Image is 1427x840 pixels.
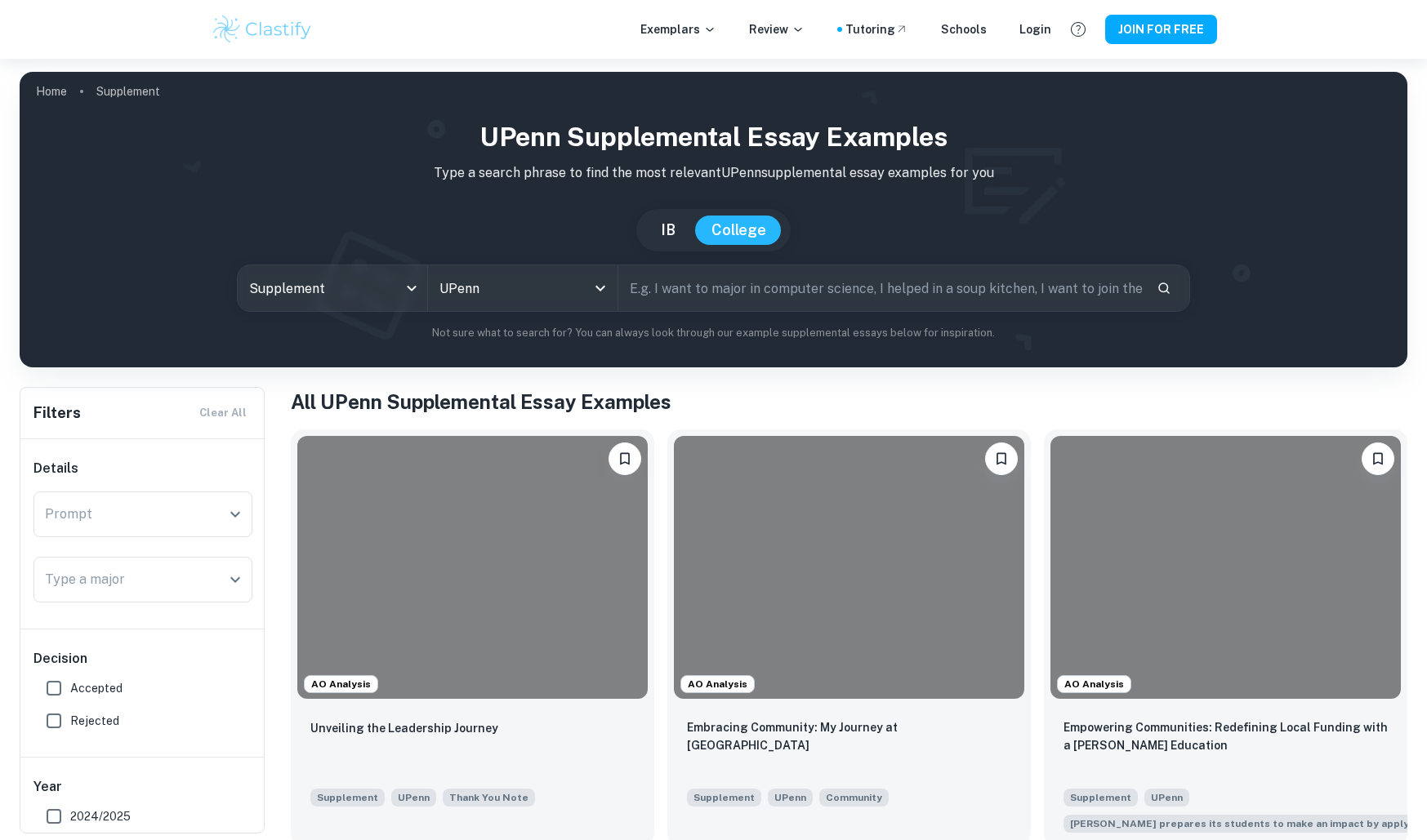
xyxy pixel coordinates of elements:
[1144,789,1189,807] span: UPenn
[33,325,1394,341] p: Not sure what to search for? You can always look through our example supplemental essays below fo...
[443,787,535,807] span: Write a short thank-you note to someone you have not yet thanked and would like to acknowledge. (...
[941,20,987,38] a: Schools
[70,712,119,730] span: Rejected
[609,442,641,475] button: Please log in to bookmark exemplars
[33,402,81,424] h6: Filters
[33,777,252,797] h6: Year
[640,20,716,38] p: Exemplars
[33,459,252,478] h6: Details
[1064,789,1138,807] span: Supplement
[33,649,252,669] h6: Decision
[238,265,427,311] div: Supplement
[768,789,813,807] span: UPenn
[1064,718,1388,754] p: Empowering Communities: Redefining Local Funding with a Wharton Education
[589,277,612,300] button: Open
[1058,677,1130,691] span: AO Analysis
[70,679,123,697] span: Accepted
[305,677,377,691] span: AO Analysis
[310,719,498,737] p: Unveiling the Leadership Journey
[687,789,761,807] span: Supplement
[224,503,247,526] button: Open
[291,387,1407,416] h1: All UPenn Supplemental Essay Examples
[1362,442,1394,475] button: Please log in to bookmark exemplars
[33,163,1394,183] p: Type a search phrase to find the most relevant UPenn supplemental essay examples for you
[20,72,1407,367] img: profile cover
[36,80,67,103] a: Home
[224,568,247,591] button: Open
[449,790,528,805] span: Thank You Note
[96,82,160,100] p: Supplement
[644,216,692,245] button: IB
[1150,274,1178,302] button: Search
[695,216,783,245] button: College
[33,118,1394,157] h1: UPenn Supplemental Essay Examples
[681,677,754,691] span: AO Analysis
[985,442,1018,475] button: Please log in to bookmark exemplars
[845,20,908,38] a: Tutoring
[391,789,436,807] span: UPenn
[618,265,1144,311] input: E.g. I want to major in computer science, I helped in a soup kitchen, I want to join the debate t...
[826,790,882,805] span: Community
[749,20,805,38] p: Review
[687,718,1011,754] p: Embracing Community: My Journey at Penn
[1019,20,1051,38] a: Login
[211,13,314,46] img: Clastify logo
[310,789,385,807] span: Supplement
[70,807,131,825] span: 2024/2025
[1105,15,1217,44] button: JOIN FOR FREE
[1064,16,1092,43] button: Help and Feedback
[819,787,889,807] span: How will you explore community at Penn? Consider how Penn will help shape your perspective, and h...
